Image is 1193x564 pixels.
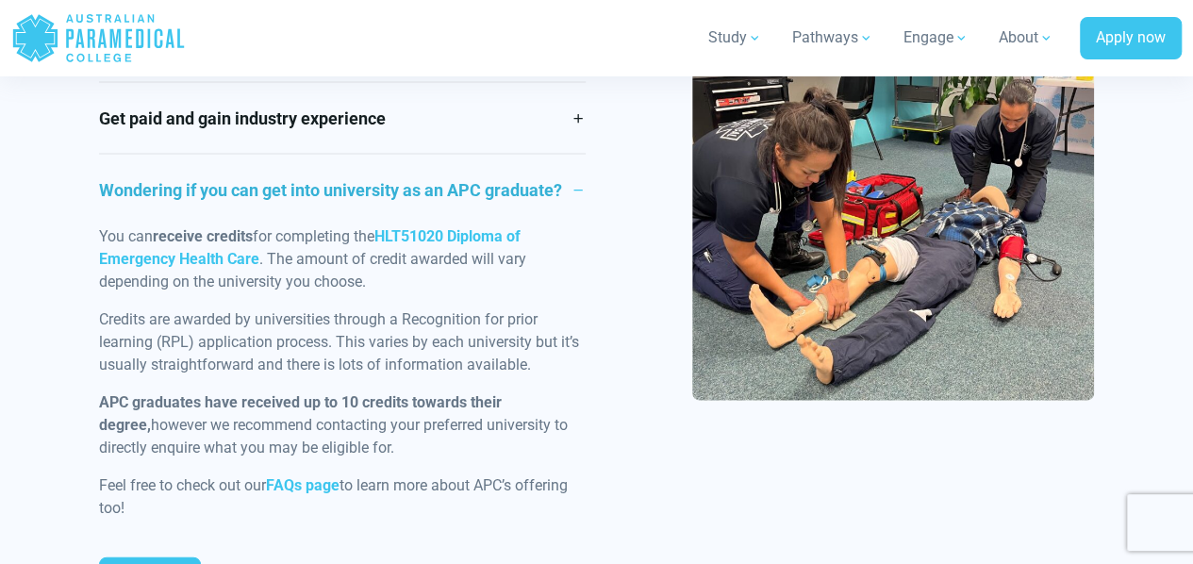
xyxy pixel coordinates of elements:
[99,391,585,459] p: however we recommend contacting your preferred university to directly enquire what you may be eli...
[99,227,526,290] span: You can for completing the . The amount of credit awarded will vary depending on the university y...
[99,393,502,434] b: APC graduates have received up to 10 credits towards their degree,
[11,8,186,69] a: Australian Paramedical College
[99,310,579,373] span: Credits are awarded by universities through a Recognition for prior learning (RPL) application pr...
[99,155,585,225] a: Wondering if you can get into university as an APC graduate?
[987,11,1065,64] a: About
[99,474,585,520] p: Feel free to check out our to learn more about APC’s offering too!
[99,83,585,154] a: Get paid and gain industry experience
[892,11,980,64] a: Engage
[697,11,773,64] a: Study
[153,227,253,245] strong: receive credits
[781,11,885,64] a: Pathways
[1080,17,1182,60] a: Apply now
[266,476,340,494] a: FAQs page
